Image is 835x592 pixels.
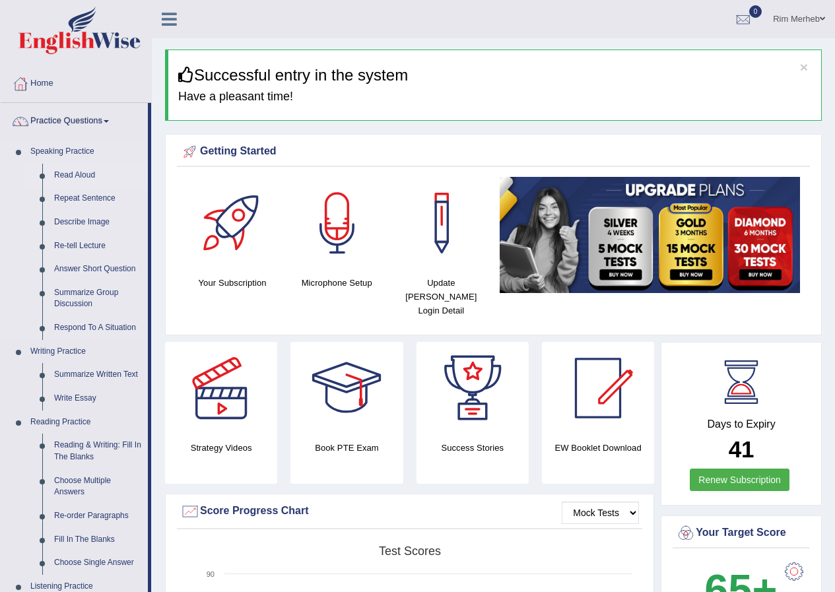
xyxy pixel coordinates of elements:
a: Summarize Group Discussion [48,281,148,316]
h4: Book PTE Exam [290,441,403,455]
a: Reading & Writing: Fill In The Blanks [48,434,148,469]
img: small5.jpg [500,177,800,293]
h4: EW Booklet Download [542,441,654,455]
a: Re-tell Lecture [48,234,148,258]
h3: Successful entry in the system [178,67,811,84]
a: Write Essay [48,387,148,411]
a: Respond To A Situation [48,316,148,340]
div: Getting Started [180,142,807,162]
a: Answer Short Question [48,257,148,281]
tspan: Test scores [379,544,441,558]
div: Your Target Score [676,523,807,543]
a: Summarize Written Text [48,363,148,387]
a: Speaking Practice [24,140,148,164]
a: Renew Subscription [690,469,789,491]
a: Repeat Sentence [48,187,148,211]
a: Read Aloud [48,164,148,187]
a: Writing Practice [24,340,148,364]
text: 90 [207,570,215,578]
span: 0 [749,5,762,18]
h4: Success Stories [417,441,529,455]
a: Describe Image [48,211,148,234]
b: 41 [729,436,754,462]
a: Reading Practice [24,411,148,434]
a: Home [1,65,151,98]
h4: Update [PERSON_NAME] Login Detail [395,276,486,317]
h4: Microphone Setup [291,276,382,290]
a: Choose Single Answer [48,551,148,575]
h4: Strategy Videos [165,441,277,455]
button: × [800,60,808,74]
a: Re-order Paragraphs [48,504,148,528]
a: Practice Questions [1,103,148,136]
a: Fill In The Blanks [48,528,148,552]
a: Choose Multiple Answers [48,469,148,504]
div: Score Progress Chart [180,502,639,521]
h4: Your Subscription [187,276,278,290]
h4: Days to Expiry [676,418,807,430]
h4: Have a pleasant time! [178,90,811,104]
